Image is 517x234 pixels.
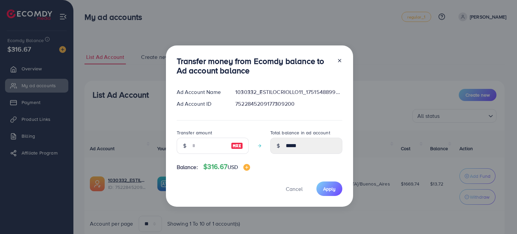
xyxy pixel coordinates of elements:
h3: Transfer money from Ecomdy balance to Ad account balance [177,56,332,76]
label: Total balance in ad account [270,129,330,136]
button: Cancel [277,181,311,196]
div: 7522845209177309200 [230,100,347,108]
h4: $316.67 [203,163,250,171]
span: Apply [323,186,336,192]
div: Ad Account ID [171,100,230,108]
iframe: Chat [488,204,512,229]
span: USD [228,163,238,171]
span: Balance: [177,163,198,171]
label: Transfer amount [177,129,212,136]
img: image [243,164,250,171]
div: 1030332_ESTILOCRIOLLO11_1751548899317 [230,88,347,96]
span: Cancel [286,185,303,193]
button: Apply [316,181,342,196]
div: Ad Account Name [171,88,230,96]
img: image [231,142,243,150]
